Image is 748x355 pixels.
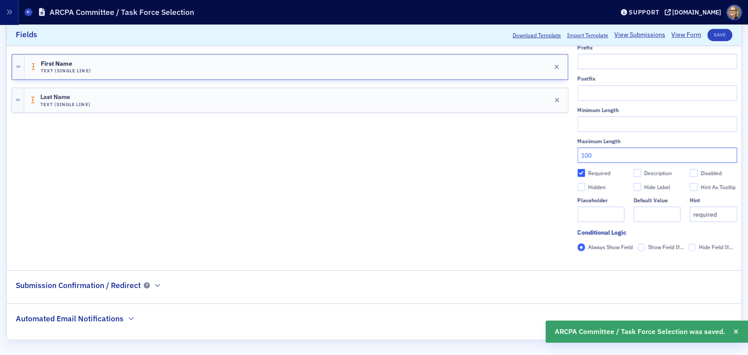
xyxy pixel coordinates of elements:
[40,94,89,101] span: Last Name
[578,169,585,177] input: Required
[690,197,700,204] div: Hint
[578,228,626,237] div: Conditional Logic
[536,64,547,69] div: Edit
[634,183,642,191] input: Hide Label
[578,138,620,144] div: Maximum Length
[614,31,665,40] a: View Submissions
[578,75,596,82] div: Postfix
[699,243,733,250] span: Hide Field If...
[40,101,91,107] h4: Text (Single Line)
[567,31,608,39] span: Import Template
[578,44,593,51] div: Prefix
[16,29,37,41] h2: Fields
[701,183,736,191] div: Hint As Tooltip
[50,7,194,18] h1: ARCPA Committee / Task Force Selection
[578,197,608,204] div: Placeholder
[671,31,701,40] a: View Form
[688,243,696,251] input: Hide Field If...
[41,68,91,74] h4: Text (Single Line)
[16,280,141,291] h2: Submission Confirmation / Redirect
[588,183,606,191] div: Hidden
[690,169,698,177] input: Disabled
[672,8,721,16] div: [DOMAIN_NAME]
[634,169,642,177] input: Description
[638,243,645,251] input: Show Field If...
[634,197,668,204] div: Default Value
[588,243,633,250] span: Always Show Field
[578,243,585,251] input: Always Show Field
[629,8,659,16] div: Support
[555,327,725,337] span: ARCPA Committee / Task Force Selection was saved.
[644,169,672,177] div: Description
[578,183,585,191] input: Hidden
[588,169,610,177] div: Required
[513,31,561,39] button: Download Template
[537,98,548,102] div: Edit
[707,29,732,41] button: Save
[644,183,670,191] div: Hide Label
[690,183,698,191] input: Hint As Tooltip
[578,107,619,113] div: Minimum Length
[41,60,90,67] span: First Name
[16,313,124,324] h2: Automated Email Notifications
[648,243,684,250] span: Show Field If...
[664,9,724,15] button: [DOMAIN_NAME]
[701,169,722,177] div: Disabled
[727,5,742,20] span: Profile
